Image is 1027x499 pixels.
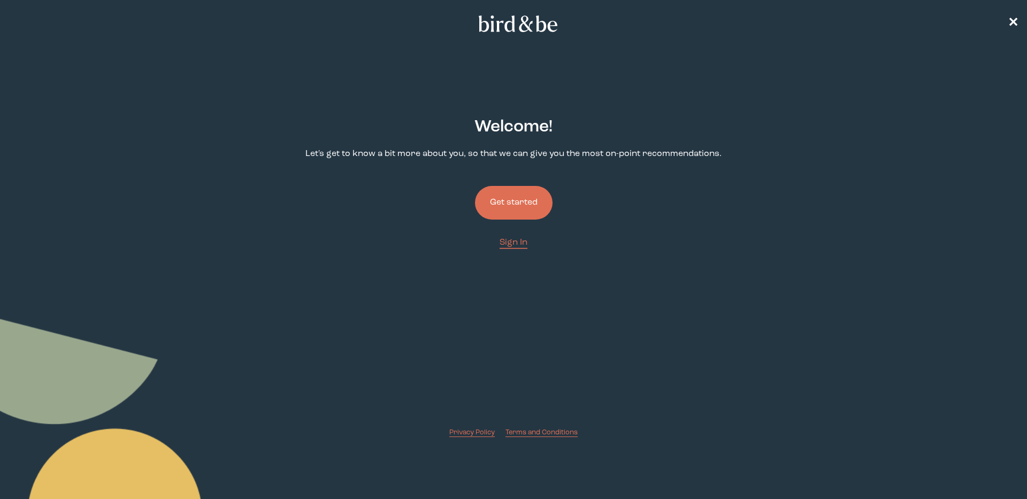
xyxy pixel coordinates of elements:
a: Sign In [500,237,527,249]
a: Get started [475,169,553,237]
span: Terms and Conditions [505,429,578,436]
a: Terms and Conditions [505,427,578,438]
p: Let's get to know a bit more about you, so that we can give you the most on-point recommendations. [305,148,722,160]
span: Sign In [500,238,527,247]
h2: Welcome ! [474,115,553,139]
span: Privacy Policy [449,429,495,436]
span: ✕ [1008,17,1018,30]
button: Get started [475,186,553,220]
iframe: Gorgias live chat messenger [974,449,1016,488]
a: ✕ [1008,14,1018,33]
a: Privacy Policy [449,427,495,438]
